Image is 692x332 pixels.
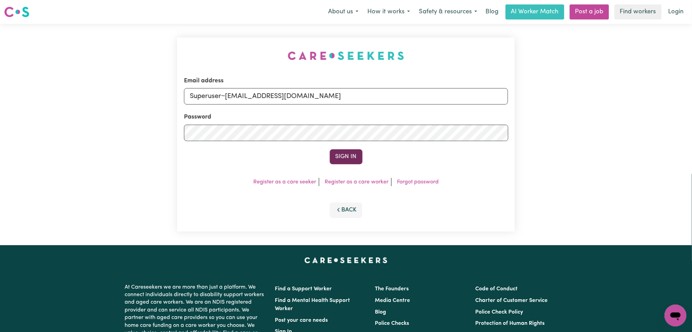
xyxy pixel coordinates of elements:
a: Find a Support Worker [275,286,332,292]
iframe: Button to launch messaging window [665,305,687,327]
a: Careseekers home page [305,258,387,263]
a: Careseekers logo [4,4,29,20]
button: Sign In [330,149,363,164]
a: Police Checks [375,321,409,326]
a: Blog [375,309,386,315]
button: Safety & resources [414,5,482,19]
a: Forgot password [397,179,439,185]
input: Email address [184,88,508,105]
a: Media Centre [375,298,410,303]
a: Login [664,4,688,19]
a: Charter of Customer Service [475,298,548,303]
a: Police Check Policy [475,309,523,315]
a: Find a Mental Health Support Worker [275,298,350,312]
a: Protection of Human Rights [475,321,545,326]
a: Register as a care seeker [253,179,316,185]
a: Register as a care worker [325,179,389,185]
button: Back [330,203,363,218]
label: Email address [184,77,224,85]
a: The Founders [375,286,409,292]
button: How it works [363,5,414,19]
a: Code of Conduct [475,286,518,292]
a: Post your care needs [275,318,328,323]
a: Blog [482,4,503,19]
a: Post a job [570,4,609,19]
a: Find workers [615,4,662,19]
a: AI Worker Match [506,4,564,19]
button: About us [324,5,363,19]
label: Password [184,113,211,122]
img: Careseekers logo [4,6,29,18]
